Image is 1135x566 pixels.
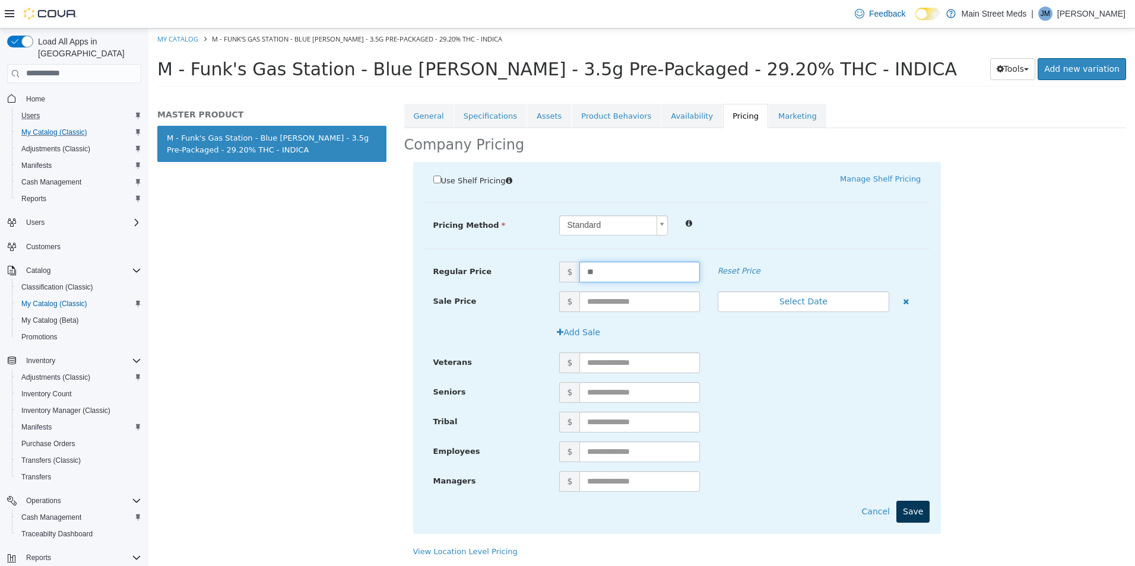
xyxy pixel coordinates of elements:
div: Josh Mowery [1038,7,1052,21]
button: My Catalog (Classic) [12,124,146,141]
a: My Catalog (Classic) [17,125,92,139]
a: Traceabilty Dashboard [17,527,97,541]
span: Home [21,91,141,106]
button: Transfers (Classic) [12,452,146,469]
span: Inventory Manager (Classic) [17,403,141,418]
a: Home [21,92,50,106]
a: Inventory Count [17,387,77,401]
a: Inventory Manager (Classic) [17,403,115,418]
a: Availability [513,75,574,100]
button: Catalog [21,263,55,278]
span: Manifests [17,420,141,434]
span: Seniors [285,359,318,368]
button: Transfers [12,469,146,485]
span: Purchase Orders [21,439,75,449]
a: Feedback [850,2,910,26]
span: Promotions [17,330,141,344]
a: Cash Management [17,175,86,189]
button: Users [21,215,49,230]
span: $ [411,263,431,284]
span: My Catalog (Beta) [21,316,79,325]
span: Inventory [21,354,141,368]
button: Catalog [2,262,146,279]
span: Adjustments (Classic) [17,370,141,384]
span: Transfers [21,472,51,482]
span: My Catalog (Classic) [21,128,87,137]
span: My Catalog (Classic) [17,125,141,139]
a: My Catalog (Beta) [17,313,84,327]
button: Tools [842,30,887,52]
a: Adjustments (Classic) [17,370,95,384]
span: Purchase Orders [17,437,141,451]
span: $ [411,443,431,463]
button: Operations [21,494,66,508]
span: Cash Management [17,510,141,524]
a: M - Funk's Gas Station - Blue [PERSON_NAME] - 3.5g Pre-Packaged - 29.20% THC - INDICA [9,97,238,133]
span: Traceabilty Dashboard [21,529,93,539]
h5: MASTER PRODUCT [9,81,238,91]
a: Manifests [17,158,56,173]
span: M - Funk's Gas Station - Blue [PERSON_NAME] - 3.5g Pre-Packaged - 29.20% THC - INDICA [9,30,809,51]
button: Classification (Classic) [12,279,146,295]
a: Reports [17,192,51,206]
a: Specifications [306,75,378,100]
span: Users [26,218,45,227]
button: Reports [21,551,56,565]
button: Cash Management [12,509,146,526]
span: Cash Management [17,175,141,189]
span: Home [26,94,45,104]
a: Standard [411,187,519,207]
span: Operations [26,496,61,505]
a: Marketing [620,75,678,100]
span: Adjustments (Classic) [21,144,90,154]
span: Inventory Count [17,387,141,401]
span: Manifests [17,158,141,173]
a: Add new variation [889,30,978,52]
button: Customers [2,238,146,255]
a: Adjustments (Classic) [17,142,95,156]
span: Use Shelf Pricing [293,148,357,157]
span: Regular Price [285,239,343,247]
span: Tribal [285,389,309,398]
span: Catalog [26,266,50,275]
span: Transfers (Classic) [17,453,141,468]
a: Promotions [17,330,62,344]
button: Manifests [12,419,146,435]
a: Purchase Orders [17,437,80,451]
a: Classification (Classic) [17,280,98,294]
span: Adjustments (Classic) [17,142,141,156]
button: My Catalog (Beta) [12,312,146,329]
button: Inventory Count [12,386,146,402]
a: My Catalog [9,6,50,15]
span: Reports [26,553,51,562]
button: Save [748,472,781,494]
span: Inventory Count [21,389,72,399]
button: Manifests [12,157,146,174]
span: Sale Price [285,268,328,277]
span: Catalog [21,263,141,278]
button: Adjustments (Classic) [12,141,146,157]
span: Manifests [21,422,52,432]
span: Employees [285,418,332,427]
button: Users [12,107,146,124]
span: Pricing Method [285,192,357,201]
span: Traceabilty Dashboard [17,527,141,541]
button: Operations [2,492,146,509]
span: Users [21,111,40,120]
a: Transfers [17,470,56,484]
span: Load All Apps in [GEOGRAPHIC_DATA] [33,36,141,59]
span: Reports [17,192,141,206]
a: View Location Level Pricing [265,519,369,527]
button: Cash Management [12,174,146,190]
span: Customers [26,242,61,252]
button: Adjustments (Classic) [12,369,146,386]
span: Users [17,109,141,123]
button: Reports [2,549,146,566]
span: Reports [21,551,141,565]
span: $ [411,233,431,254]
span: $ [411,324,431,345]
span: My Catalog (Classic) [17,297,141,311]
button: Select Date [569,263,741,284]
span: Feedback [869,8,905,20]
span: Transfers (Classic) [21,456,81,465]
